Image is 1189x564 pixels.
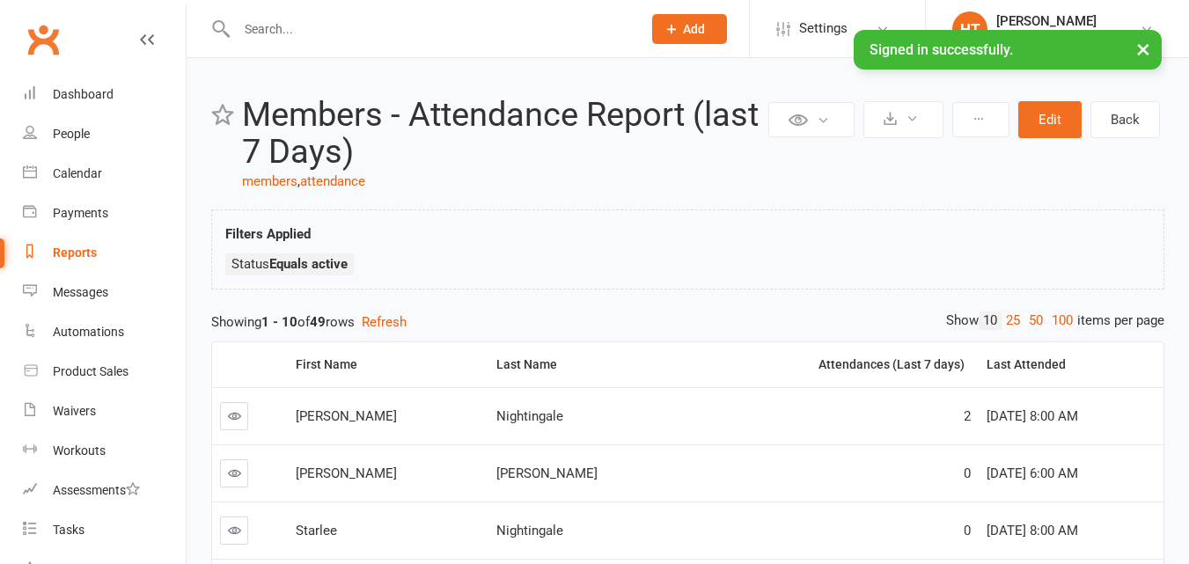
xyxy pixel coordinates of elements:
a: Assessments [23,471,186,510]
div: People [53,127,90,141]
strong: 1 - 10 [261,314,297,330]
div: Last Attended [987,358,1149,371]
a: 100 [1047,311,1077,330]
span: [PERSON_NAME] [496,465,598,481]
div: Show items per page [946,311,1164,330]
span: 0 [964,465,971,481]
span: Status [231,256,348,272]
a: Reports [23,233,186,273]
div: Calendar [53,166,102,180]
a: Tasks [23,510,186,550]
div: HT [952,11,987,47]
a: Clubworx [21,18,65,62]
a: attendance [300,173,365,189]
div: Showing of rows [211,311,1164,333]
a: Product Sales [23,352,186,392]
a: Calendar [23,154,186,194]
div: Assessments [53,483,140,497]
a: Dashboard [23,75,186,114]
div: Workouts [53,443,106,458]
span: Starlee [296,523,337,538]
button: Refresh [362,311,407,333]
span: Add [683,22,705,36]
div: Attendances (Last 7 days) [698,358,965,371]
a: Waivers [23,392,186,431]
span: , [297,173,300,189]
span: [DATE] 6:00 AM [987,465,1078,481]
span: Nightingale [496,408,563,424]
div: Messages [53,285,108,299]
a: 50 [1024,311,1047,330]
a: 10 [979,311,1002,330]
div: Reports [53,245,97,260]
a: Back [1090,101,1160,138]
div: Tasks [53,523,84,537]
span: 2 [964,408,971,424]
span: [PERSON_NAME] [296,408,397,424]
button: Add [652,14,727,44]
a: 25 [1002,311,1024,330]
a: People [23,114,186,154]
div: Last Name [496,358,676,371]
span: Signed in successfully. [870,41,1013,58]
h2: Members - Attendance Report (last 7 Days) [242,97,764,171]
span: [DATE] 8:00 AM [987,523,1078,538]
strong: 49 [310,314,326,330]
strong: Equals active [269,256,348,272]
div: Waivers [53,404,96,418]
div: Product Sales [53,364,128,378]
span: 0 [964,523,971,538]
div: Payments [53,206,108,220]
div: First Name [296,358,475,371]
button: Edit [1018,101,1082,138]
a: Workouts [23,431,186,471]
span: Nightingale [496,523,563,538]
button: × [1127,30,1159,68]
span: Settings [799,9,848,48]
a: Payments [23,194,186,233]
div: Dashboard [53,87,114,101]
a: Automations [23,312,186,352]
a: Messages [23,273,186,312]
input: Search... [231,17,629,41]
div: Sapiens Fitness [996,29,1097,45]
span: [PERSON_NAME] [296,465,397,481]
strong: Filters Applied [225,226,311,242]
div: [PERSON_NAME] [996,13,1097,29]
span: [DATE] 8:00 AM [987,408,1078,424]
a: members [242,173,297,189]
div: Automations [53,325,124,339]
